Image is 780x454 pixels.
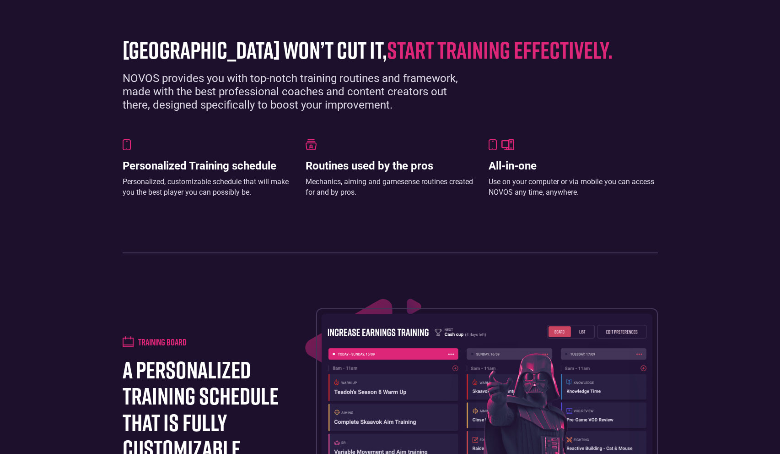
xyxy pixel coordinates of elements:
h3: Routines used by the pros [306,159,475,173]
h4: Training board [138,336,187,347]
h1: [GEOGRAPHIC_DATA] won’t cut it, [123,37,644,63]
div: Personalized, customizable schedule that will make you the best player you can possibly be. [123,177,292,197]
div: Mechanics, aiming and gamesense routines created for and by pros. [306,177,475,197]
div: NOVOS provides you with top-notch training routines and framework, made with the best professiona... [123,72,475,111]
h3: All-in-one [489,159,658,173]
div: Use on your computer or via mobile you can access NOVOS any time, anywhere. [489,177,658,197]
span: start training effectively. [387,35,613,64]
h3: Personalized Training schedule [123,159,292,173]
